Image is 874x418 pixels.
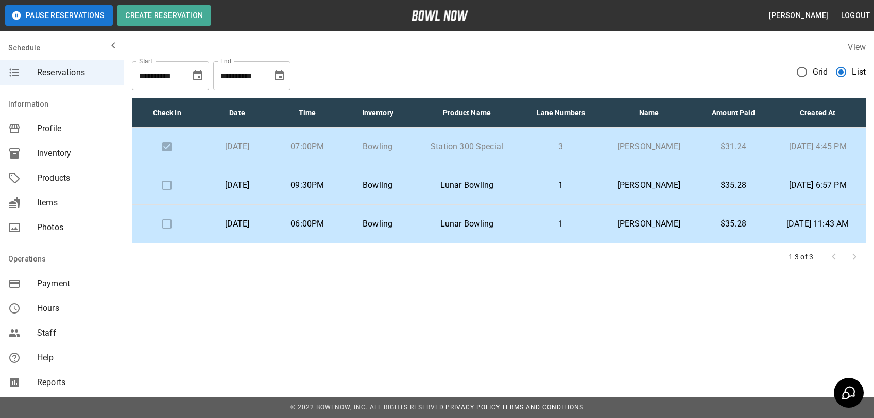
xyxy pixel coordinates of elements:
[342,98,413,128] th: Inventory
[769,98,866,128] th: Created At
[445,404,500,411] a: Privacy Policy
[202,98,272,128] th: Date
[778,218,858,230] p: [DATE] 11:43 AM
[37,172,115,184] span: Products
[813,66,828,78] span: Grid
[37,352,115,364] span: Help
[281,179,334,191] p: 09:30PM
[502,404,584,411] a: Terms and Conditions
[778,179,858,191] p: [DATE] 6:57 PM
[269,65,289,86] button: Choose date, selected date is Oct 6, 2025
[37,327,115,339] span: Staff
[421,218,512,230] p: Lunar Bowling
[529,218,592,230] p: 1
[210,218,264,230] p: [DATE]
[837,6,874,25] button: Logout
[5,5,113,26] button: Pause Reservations
[706,141,762,153] p: $31.24
[117,5,211,26] button: Create Reservation
[521,98,601,128] th: Lane Numbers
[290,404,445,411] span: © 2022 BowlNow, Inc. All Rights Reserved.
[37,197,115,209] span: Items
[789,252,813,262] p: 1-3 of 3
[37,376,115,389] span: Reports
[351,141,404,153] p: Bowling
[421,179,512,191] p: Lunar Bowling
[609,141,689,153] p: [PERSON_NAME]
[421,141,512,153] p: Station 300 Special
[706,218,762,230] p: $35.28
[37,147,115,160] span: Inventory
[778,141,858,153] p: [DATE] 4:45 PM
[529,179,592,191] p: 1
[272,98,342,128] th: Time
[848,42,866,52] label: View
[210,179,264,191] p: [DATE]
[281,218,334,230] p: 06:00PM
[187,65,208,86] button: Choose date, selected date is Sep 6, 2025
[351,179,404,191] p: Bowling
[609,179,689,191] p: [PERSON_NAME]
[37,302,115,315] span: Hours
[609,218,689,230] p: [PERSON_NAME]
[37,66,115,79] span: Reservations
[281,141,334,153] p: 07:00PM
[412,10,468,21] img: logo
[852,66,866,78] span: List
[413,98,521,128] th: Product Name
[529,141,592,153] p: 3
[37,277,115,290] span: Payment
[706,179,762,191] p: $35.28
[210,141,264,153] p: [DATE]
[37,221,115,234] span: Photos
[132,98,202,128] th: Check In
[601,98,697,128] th: Name
[765,6,832,25] button: [PERSON_NAME]
[697,98,770,128] th: Amount Paid
[351,218,404,230] p: Bowling
[37,123,115,135] span: Profile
